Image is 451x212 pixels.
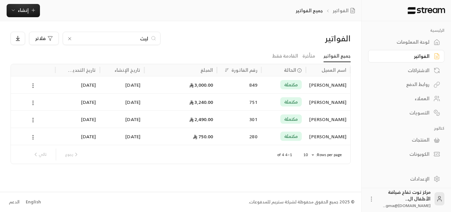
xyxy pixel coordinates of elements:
[221,94,258,110] div: 751
[368,172,444,185] a: الإعدادات
[284,99,298,105] span: مكتملة
[59,128,96,145] div: [DATE]
[368,28,444,33] p: الرئيسية
[310,76,346,93] div: [PERSON_NAME]
[316,152,342,157] p: Rows per page:
[200,66,213,74] div: المبلغ
[368,126,444,131] p: كتالوج
[333,7,358,14] a: الفواتير
[75,35,148,42] input: ابحث باسم العميل أو رقم الهاتف
[368,78,444,91] a: روابط الدفع
[231,66,257,74] div: رقم الفاتورة
[368,50,444,63] a: الفواتير
[324,50,351,62] a: جميع الفواتير
[104,128,140,145] div: [DATE]
[296,7,358,14] nav: breadcrumb
[284,66,296,73] span: الحالة
[300,151,316,159] div: 10
[29,32,59,45] button: فلاتر
[376,95,430,102] div: العملاء
[148,111,213,128] div: 2,490.00
[59,94,96,110] div: [DATE]
[148,128,213,145] div: 750.00
[368,64,444,77] a: الاشتراكات
[368,36,444,49] a: لوحة المعلومات
[249,199,355,205] div: © 2025 جميع الحقوق محفوظة لشركة ستريم للمدفوعات.
[284,116,298,122] span: مكتملة
[368,134,444,147] a: المنتجات
[322,66,346,74] div: اسم العميل
[104,111,140,128] div: [DATE]
[376,53,430,60] div: الفواتير
[104,76,140,93] div: [DATE]
[376,109,430,116] div: التسويات
[376,67,430,74] div: الاشتراكات
[221,111,258,128] div: 301
[59,76,96,93] div: [DATE]
[376,39,430,45] div: لوحة المعلومات
[18,6,29,14] span: إنشاء
[68,66,96,74] div: تاريخ التحديث
[368,92,444,105] a: العملاء
[302,50,315,62] a: متأخرة
[272,50,298,62] a: القادمة فقط
[7,196,21,208] a: الدعم
[376,137,430,143] div: المنتجات
[383,202,431,209] span: [DOMAIN_NAME]@gma...
[284,81,298,88] span: مكتملة
[104,94,140,110] div: [DATE]
[376,176,430,182] div: الإعدادات
[296,7,323,14] p: جميع الفواتير
[376,81,430,88] div: روابط الدفع
[115,66,140,74] div: تاريخ الإنشاء
[59,111,96,128] div: [DATE]
[223,66,231,74] button: Sort
[376,151,430,157] div: الكوبونات
[35,36,46,41] span: فلاتر
[407,7,446,14] img: Logo
[379,189,431,209] div: مركز توت تفاح ضيافة الأطفال ال...
[284,133,298,140] span: مكتملة
[277,152,292,157] p: 1–4 of 4
[221,128,258,145] div: 280
[368,148,444,161] a: الكوبونات
[221,76,258,93] div: 849
[148,76,213,93] div: 3,000.00
[310,111,346,128] div: [PERSON_NAME]
[26,199,41,205] div: English
[368,106,444,119] a: التسويات
[148,94,213,110] div: 3,240.00
[7,4,40,17] button: إنشاء
[310,128,346,145] div: [PERSON_NAME]
[270,33,351,44] div: الفواتير
[310,94,346,110] div: [PERSON_NAME]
